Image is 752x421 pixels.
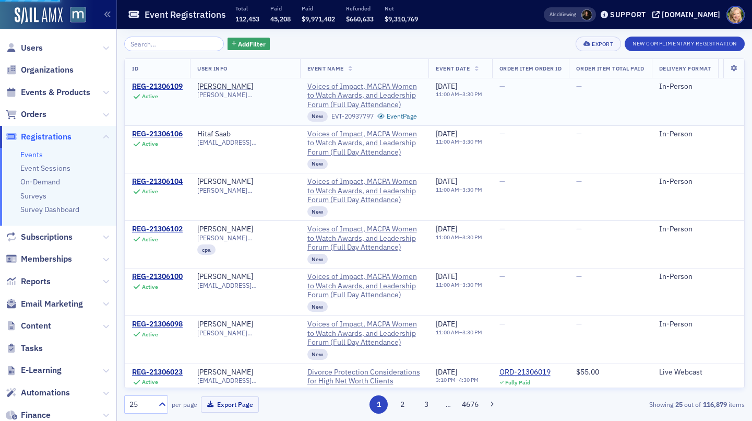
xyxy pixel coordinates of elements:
a: Voices of Impact, MACPA Women to Watch Awards, and Leadership Forum (Full Day Attendance) [307,225,422,252]
a: Event Sessions [20,163,70,173]
div: – [436,186,482,193]
div: Export [592,41,613,47]
div: EVT-20937797 [331,112,374,120]
a: Automations [6,387,70,399]
span: [PERSON_NAME][EMAIL_ADDRESS][DOMAIN_NAME] [197,91,293,99]
span: 45,208 [270,15,291,23]
span: [EMAIL_ADDRESS][DOMAIN_NAME] [197,377,293,384]
span: Profile [726,6,745,24]
a: [PERSON_NAME] [197,320,253,329]
time: 3:10 PM [436,376,456,383]
a: REG-21306023 [132,368,183,377]
span: — [499,272,505,281]
span: [DATE] [436,129,457,138]
a: Events & Products [6,87,90,98]
span: Content [21,320,51,332]
a: Divorce Protection Considerations for High Net Worth Clients [307,368,422,386]
div: [DOMAIN_NAME] [662,10,720,19]
a: [PERSON_NAME] [197,272,253,282]
a: Orders [6,109,46,120]
button: [DOMAIN_NAME] [652,11,724,18]
a: REG-21306102 [132,225,183,234]
span: … [441,400,456,409]
time: 3:30 PM [462,329,482,336]
time: 3:30 PM [462,281,482,288]
span: — [499,319,505,329]
span: — [576,81,582,91]
a: Voices of Impact, MACPA Women to Watch Awards, and Leadership Forum (Full Day Attendance) [307,177,422,205]
button: 4676 [461,395,479,414]
span: [DATE] [436,367,457,377]
span: [PERSON_NAME][EMAIL_ADDRESS][PERSON_NAME][DOMAIN_NAME] [197,234,293,242]
a: Finance [6,410,51,421]
span: Users [21,42,43,54]
time: 4:30 PM [459,376,479,383]
span: Email Marketing [21,298,83,310]
a: Reports [6,276,51,287]
button: 1 [369,395,388,414]
a: Tasks [6,343,43,354]
span: [EMAIL_ADDRESS][DOMAIN_NAME] [197,138,293,146]
input: Search… [124,37,224,51]
div: – [436,234,482,241]
div: Active [142,379,158,385]
a: On-Demand [20,177,60,186]
span: Voices of Impact, MACPA Women to Watch Awards, and Leadership Forum (Full Day Attendance) [307,130,422,157]
a: Content [6,320,51,332]
div: In-Person [659,177,711,186]
span: [PERSON_NAME][EMAIL_ADDRESS][PERSON_NAME][DOMAIN_NAME] [197,329,293,337]
span: — [499,224,505,233]
div: Active [142,141,158,147]
a: [PERSON_NAME] [197,177,253,186]
button: 3 [417,395,435,414]
span: User Info [197,65,228,72]
a: Voices of Impact, MACPA Women to Watch Awards, and Leadership Forum (Full Day Attendance) [307,82,422,110]
div: Fully Paid [505,379,530,386]
span: $9,310,769 [385,15,418,23]
time: 11:00 AM [436,138,459,145]
img: SailAMX [15,7,63,24]
span: Automations [21,387,70,399]
div: ORD-21306019 [499,368,551,377]
div: REG-21306106 [132,130,183,139]
div: New [307,301,328,312]
time: 3:30 PM [462,138,482,145]
span: Registrations [21,131,71,143]
div: – [436,138,482,145]
div: – [436,91,482,98]
a: Email Marketing [6,298,83,310]
span: Event Name [307,65,344,72]
a: Organizations [6,64,74,76]
span: Events & Products [21,87,90,98]
label: per page [172,400,197,409]
a: EventPage [377,112,417,120]
a: REG-21306109 [132,82,183,91]
div: REG-21306098 [132,320,183,329]
a: [PERSON_NAME] [197,82,253,91]
div: Hitaf Saab [197,130,231,139]
div: New [307,159,328,169]
a: Events [20,150,43,159]
time: 11:00 AM [436,233,459,241]
span: Add Filter [238,39,266,49]
a: Survey Dashboard [20,205,79,214]
span: ID [132,65,138,72]
button: AddFilter [228,38,270,51]
span: Lauren McDonough [581,9,592,20]
a: Users [6,42,43,54]
strong: 116,879 [701,400,729,409]
div: cpa [197,244,216,255]
div: In-Person [659,130,711,139]
div: New [307,111,328,122]
time: 11:00 AM [436,281,459,288]
p: Total [235,5,259,12]
span: Subscriptions [21,231,73,243]
span: Reports [21,276,51,287]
